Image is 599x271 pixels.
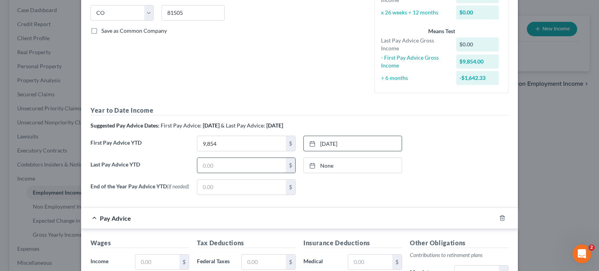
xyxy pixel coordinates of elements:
p: Contributions to retirement plans [410,251,509,259]
input: 0.00 [197,158,286,173]
div: $0.00 [456,37,499,51]
h5: Year to Date Income [90,106,509,115]
iframe: Intercom live chat [572,244,591,263]
span: Save as Common Company [101,27,167,34]
input: 0.00 [197,136,286,151]
span: 2 [588,244,595,251]
div: $ [286,255,295,269]
h5: Insurance Deductions [303,238,402,248]
h5: Wages [90,238,189,248]
input: 0.00 [348,255,392,269]
div: $ [286,158,295,173]
span: & Last Pay Advice: [221,122,265,129]
div: -$1,642.33 [456,71,499,85]
span: Pay Advice [100,214,131,222]
label: Medical [299,254,344,270]
a: None [304,158,402,173]
span: (if needed) [167,183,189,190]
span: Income [90,258,108,264]
h5: Other Obligations [410,238,509,248]
span: First Pay Advice: [161,122,202,129]
input: 0.00 [197,180,286,195]
strong: [DATE] [203,122,220,129]
div: ÷ 6 months [377,74,452,82]
div: Last Pay Advice Gross Income [377,37,452,52]
strong: [DATE] [266,122,283,129]
label: Federal Taxes [193,254,237,270]
div: - First Pay Advice Gross Income [377,54,452,69]
label: End of the Year Pay Advice YTD [87,179,193,201]
div: $ [392,255,402,269]
div: $0.00 [456,5,499,19]
a: [DATE] [304,136,402,151]
input: 0.00 [242,255,286,269]
label: First Pay Advice YTD [87,136,193,158]
div: $ [286,136,295,151]
div: $ [179,255,189,269]
strong: Suggested Pay Advice Dates: [90,122,159,129]
input: Enter zip... [161,5,225,21]
input: 0.00 [135,255,179,269]
label: Last Pay Advice YTD [87,158,193,179]
div: Means Test [381,27,502,35]
h5: Tax Deductions [197,238,296,248]
div: x 26 weeks ÷ 12 months [377,9,452,16]
div: $9,854.00 [456,55,499,69]
div: $ [286,180,295,195]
